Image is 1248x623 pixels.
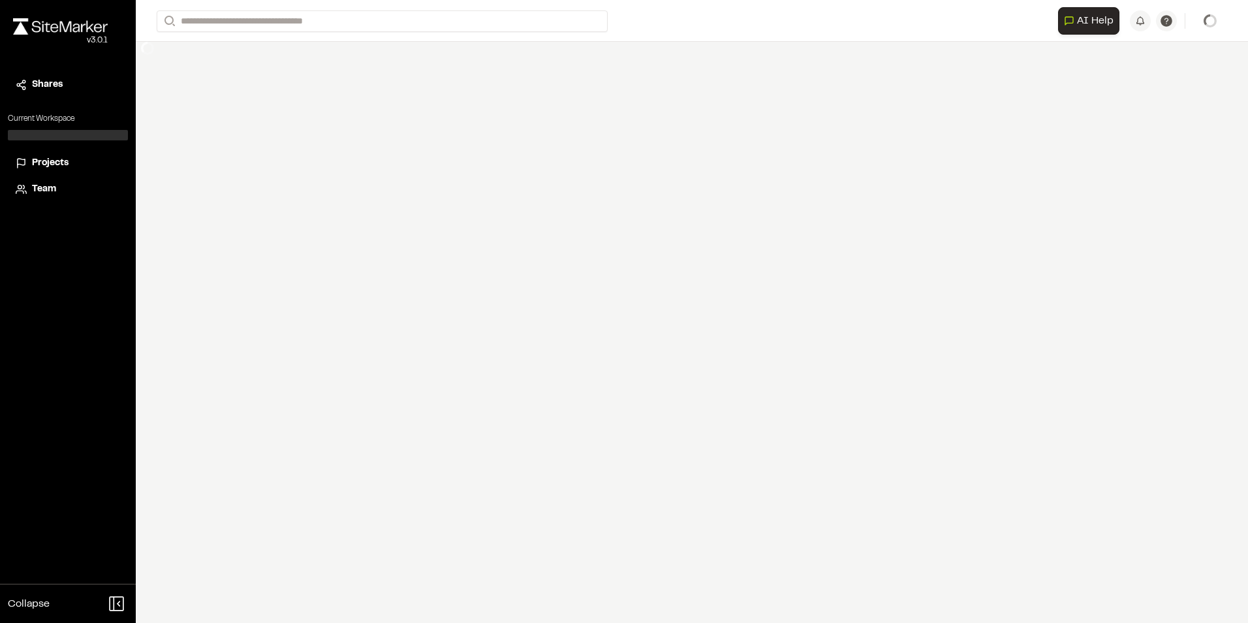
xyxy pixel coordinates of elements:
[1077,13,1114,29] span: AI Help
[13,18,108,35] img: rebrand.png
[8,596,50,612] span: Collapse
[32,156,69,170] span: Projects
[16,182,120,197] a: Team
[16,156,120,170] a: Projects
[32,78,63,92] span: Shares
[157,10,180,32] button: Search
[16,78,120,92] a: Shares
[32,182,56,197] span: Team
[1058,7,1125,35] div: Open AI Assistant
[1058,7,1119,35] button: Open AI Assistant
[13,35,108,46] div: Oh geez...please don't...
[8,113,128,125] p: Current Workspace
